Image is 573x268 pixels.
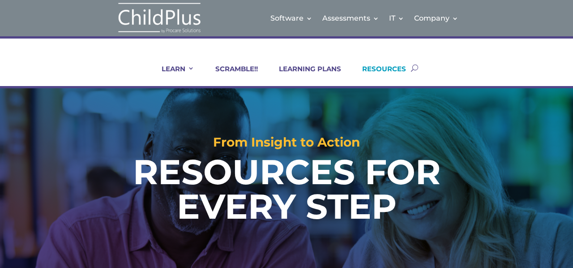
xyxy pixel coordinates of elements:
[150,65,194,86] a: LEARN
[29,136,544,153] h2: From Insight to Action
[80,155,493,229] h1: RESOURCES FOR EVERY STEP
[351,65,406,86] a: RESOURCES
[268,65,341,86] a: LEARNING PLANS
[204,65,258,86] a: SCRAMBLE!!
